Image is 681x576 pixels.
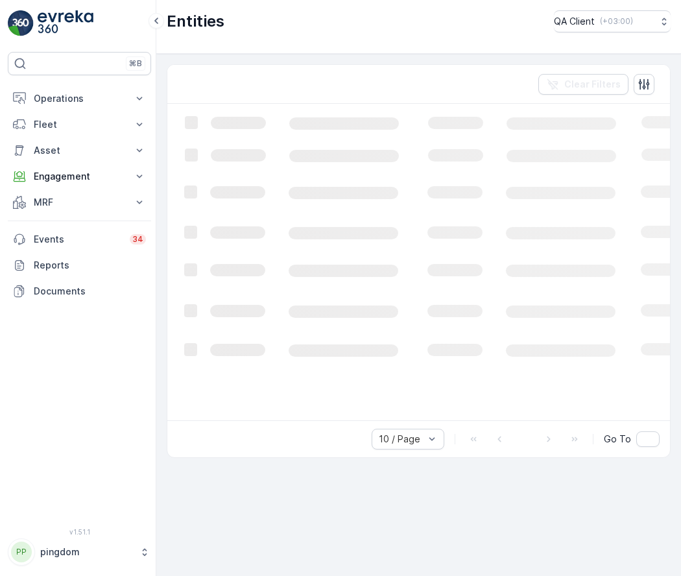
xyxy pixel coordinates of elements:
p: Clear Filters [564,78,621,91]
p: Entities [167,11,224,32]
button: Fleet [8,112,151,138]
p: QA Client [554,15,595,28]
img: logo_light-DOdMpM7g.png [38,10,93,36]
button: QA Client(+03:00) [554,10,671,32]
p: ⌘B [129,58,142,69]
p: Engagement [34,170,125,183]
p: Asset [34,144,125,157]
span: v 1.51.1 [8,528,151,536]
img: logo [8,10,34,36]
button: Clear Filters [538,74,628,95]
a: Reports [8,252,151,278]
p: MRF [34,196,125,209]
button: Engagement [8,163,151,189]
button: PPpingdom [8,538,151,566]
a: Events34 [8,226,151,252]
button: Operations [8,86,151,112]
p: Fleet [34,118,125,131]
a: Documents [8,278,151,304]
div: PP [11,542,32,562]
p: Reports [34,259,146,272]
button: MRF [8,189,151,215]
p: Events [34,233,122,246]
p: Documents [34,285,146,298]
p: Operations [34,92,125,105]
button: Asset [8,138,151,163]
p: pingdom [40,546,133,558]
p: 34 [132,234,143,245]
p: ( +03:00 ) [600,16,633,27]
span: Go To [604,433,631,446]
